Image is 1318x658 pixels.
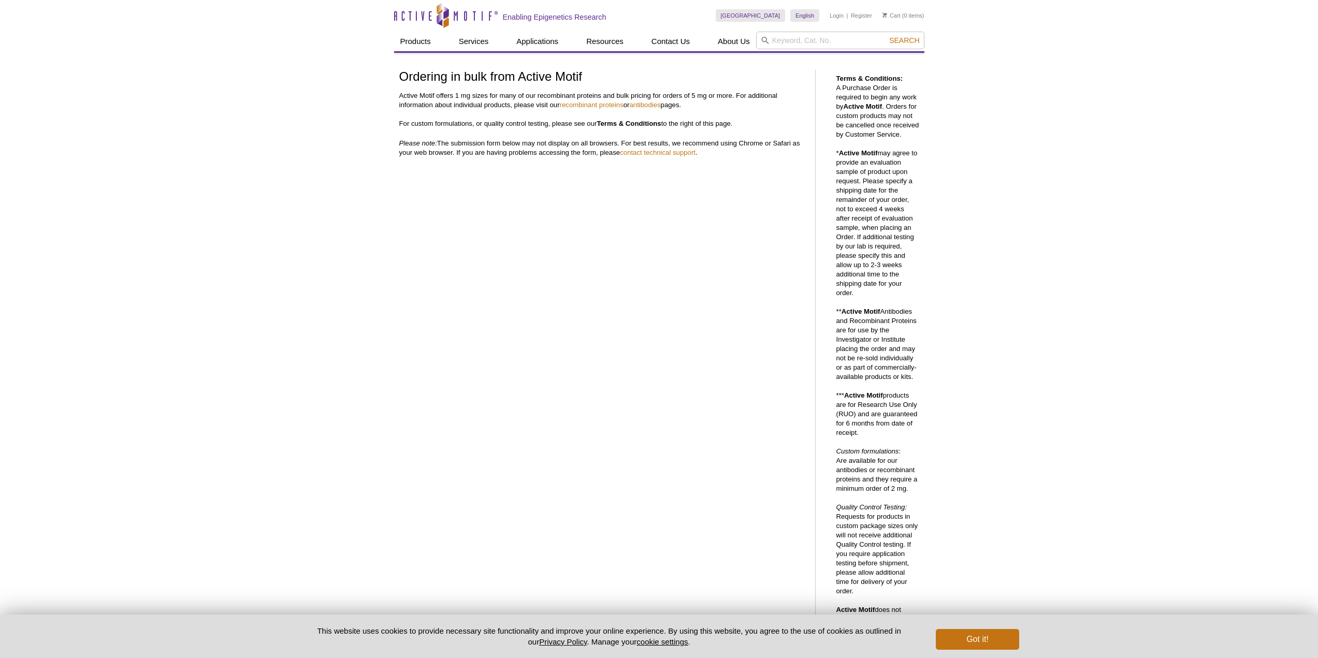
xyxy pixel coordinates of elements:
[510,32,564,51] a: Applications
[399,139,437,147] em: Please note:
[882,12,887,18] img: Your Cart
[597,120,661,127] strong: Terms & Conditions
[842,308,880,315] strong: Active Motif
[716,9,786,22] a: [GEOGRAPHIC_DATA]
[836,606,875,613] strong: Active Motif
[882,9,924,22] li: (0 items)
[936,629,1019,650] button: Got it!
[882,12,901,19] a: Cart
[580,32,630,51] a: Resources
[851,12,872,19] a: Register
[399,70,805,85] h1: Ordering in bulk from Active Motif
[839,149,878,157] strong: Active Motif
[836,503,907,511] em: Quality Control Testing:
[830,12,844,19] a: Login
[645,32,696,51] a: Contact Us
[847,9,848,22] li: |
[886,36,922,45] button: Search
[399,91,805,128] p: Active Motif offers 1 mg sizes for many of our recombinant proteins and bulk pricing for orders o...
[399,139,805,157] p: The submission form below may not display on all browsers. For best results, we recommend using C...
[453,32,495,51] a: Services
[629,101,660,109] a: antibodies
[836,447,899,455] em: Custom formulations
[843,103,882,110] strong: Active Motif
[503,12,606,22] h2: Enabling Epigenetics Research
[394,32,437,51] a: Products
[539,637,587,646] a: Privacy Policy
[756,32,924,49] input: Keyword, Cat. No.
[560,101,624,109] a: recombinant proteins
[836,75,903,82] strong: Terms & Conditions:
[299,625,919,647] p: This website uses cookies to provide necessary site functionality and improve your online experie...
[620,149,696,156] a: contact technical support
[889,36,919,45] span: Search
[844,391,883,399] strong: Active Motif
[790,9,819,22] a: English
[636,637,688,646] button: cookie settings
[712,32,756,51] a: About Us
